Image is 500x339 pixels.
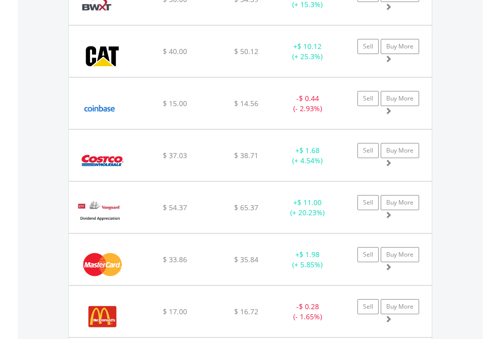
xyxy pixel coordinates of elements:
[276,250,339,270] div: + (+ 5.85%)
[74,142,131,178] img: EQU.US.COST.png
[276,198,339,218] div: + (+ 20.23%)
[357,91,379,106] a: Sell
[381,91,419,106] a: Buy More
[74,247,131,282] img: EQU.US.MA.png
[74,299,131,334] img: EQU.US.MCD.png
[276,93,339,114] div: - (- 2.93%)
[234,151,258,160] span: $ 38.71
[276,41,339,62] div: + (+ 25.3%)
[357,195,379,210] a: Sell
[297,198,322,207] span: $ 11.00
[381,247,419,262] a: Buy More
[357,143,379,158] a: Sell
[163,255,187,264] span: $ 33.86
[234,255,258,264] span: $ 35.84
[163,46,187,56] span: $ 40.00
[234,307,258,316] span: $ 16.72
[234,99,258,108] span: $ 14.56
[357,247,379,262] a: Sell
[74,38,131,74] img: EQU.US.CAT.png
[74,195,125,230] img: EQU.US.VIG.png
[163,307,187,316] span: $ 17.00
[381,195,419,210] a: Buy More
[381,143,419,158] a: Buy More
[163,99,187,108] span: $ 15.00
[234,46,258,56] span: $ 50.12
[357,39,379,54] a: Sell
[299,93,319,103] span: $ 0.44
[276,302,339,322] div: - (- 1.65%)
[297,41,322,51] span: $ 10.12
[299,146,320,155] span: $ 1.68
[299,250,320,259] span: $ 1.98
[381,39,419,54] a: Buy More
[234,203,258,212] span: $ 65.37
[299,302,319,311] span: $ 0.28
[276,146,339,166] div: + (+ 4.54%)
[163,151,187,160] span: $ 37.03
[381,299,419,314] a: Buy More
[74,90,125,126] img: EQU.US.COIN.png
[163,203,187,212] span: $ 54.37
[357,299,379,314] a: Sell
